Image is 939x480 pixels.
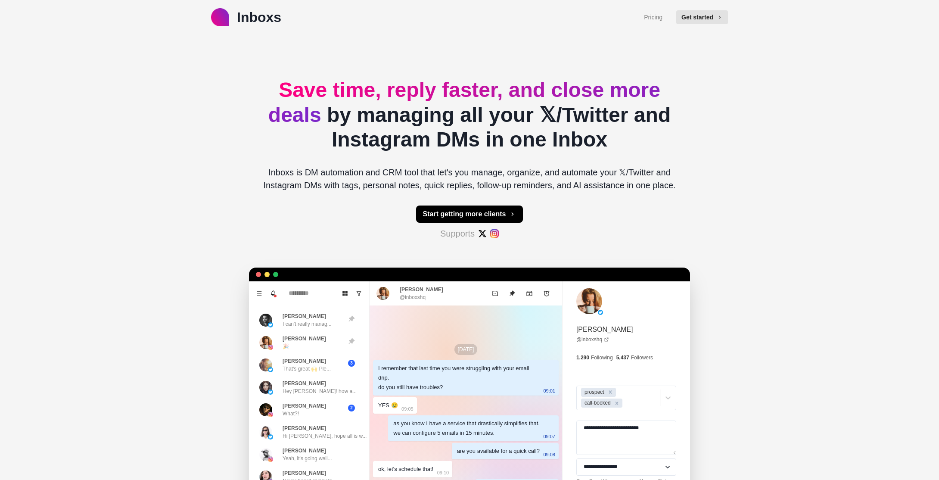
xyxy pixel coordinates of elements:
p: 5,437 [616,354,629,362]
p: Supports [440,227,475,240]
img: picture [259,358,272,371]
div: prospect [582,388,606,397]
p: [DATE] [454,344,478,355]
button: Mark as unread [486,285,504,302]
div: ok, let's schedule that! [378,464,433,474]
button: Add reminder [538,285,555,302]
button: Notifications [266,287,280,300]
p: [PERSON_NAME] [283,424,326,432]
p: 09:05 [401,404,414,414]
div: Remove call-booked [612,399,622,408]
div: I remember that last time you were struggling with your email drip. do you still have troubles? [378,364,540,392]
p: Hi [PERSON_NAME], hope all is w... [283,432,367,440]
p: 09:07 [543,432,555,441]
a: Pricing [644,13,662,22]
img: picture [259,448,272,461]
p: Hey [PERSON_NAME]! how a... [283,387,357,395]
p: [PERSON_NAME] [283,357,326,365]
p: 09:10 [437,468,449,477]
p: Inboxs is DM automation and CRM tool that let's you manage, organize, and automate your 𝕏/Twitter... [256,166,683,192]
p: [PERSON_NAME] [283,380,326,387]
p: [PERSON_NAME] [283,335,326,343]
button: Start getting more clients [416,206,523,223]
p: Inboxs [237,7,281,28]
h2: by managing all your 𝕏/Twitter and Instagram DMs in one Inbox [256,78,683,152]
img: picture [268,412,273,417]
div: call-booked [582,399,612,408]
img: picture [259,381,272,394]
p: 09:08 [543,450,555,459]
span: 2 [348,405,355,411]
p: Following [591,354,613,362]
a: @inboxshq [576,336,609,343]
img: picture [268,434,273,439]
div: Remove prospect [606,388,615,397]
p: [PERSON_NAME] [576,324,633,335]
img: picture [259,426,272,439]
p: Yeah, it's going well... [283,455,332,462]
div: YES 😢 [378,401,398,410]
p: [PERSON_NAME] [283,447,326,455]
p: [PERSON_NAME] [283,312,326,320]
img: picture [268,345,273,350]
img: picture [576,288,602,314]
img: # [490,229,499,238]
p: 09:01 [543,386,555,396]
img: picture [259,314,272,327]
img: picture [259,403,272,416]
p: 1,290 [576,354,589,362]
button: Board View [338,287,352,300]
img: picture [268,457,273,462]
p: That's great 🙌 Ple... [283,365,331,373]
img: picture [598,310,603,315]
span: 3 [348,360,355,367]
a: logoInboxs [211,7,281,28]
p: @inboxshq [400,293,426,301]
img: picture [259,336,272,349]
p: [PERSON_NAME] [283,402,326,410]
button: Unpin [504,285,521,302]
p: 🎉 [283,343,289,350]
p: [PERSON_NAME] [283,469,326,477]
p: Followers [631,354,653,362]
button: Menu [252,287,266,300]
img: logo [211,8,229,26]
p: I can't really manag... [283,320,332,328]
img: # [478,229,487,238]
p: [PERSON_NAME] [400,286,443,293]
button: Archive [521,285,538,302]
span: Save time, reply faster, and close more deals [268,78,660,126]
img: picture [376,287,389,300]
button: Get started [676,10,728,24]
img: picture [268,367,273,372]
div: are you available for a quick call? [457,446,540,456]
div: as you know I have a service that drastically simplifies that. we can configure 5 emails in 15 mi... [393,419,540,438]
img: picture [268,390,273,395]
img: picture [268,322,273,327]
button: Show unread conversations [352,287,366,300]
p: What?! [283,410,299,418]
